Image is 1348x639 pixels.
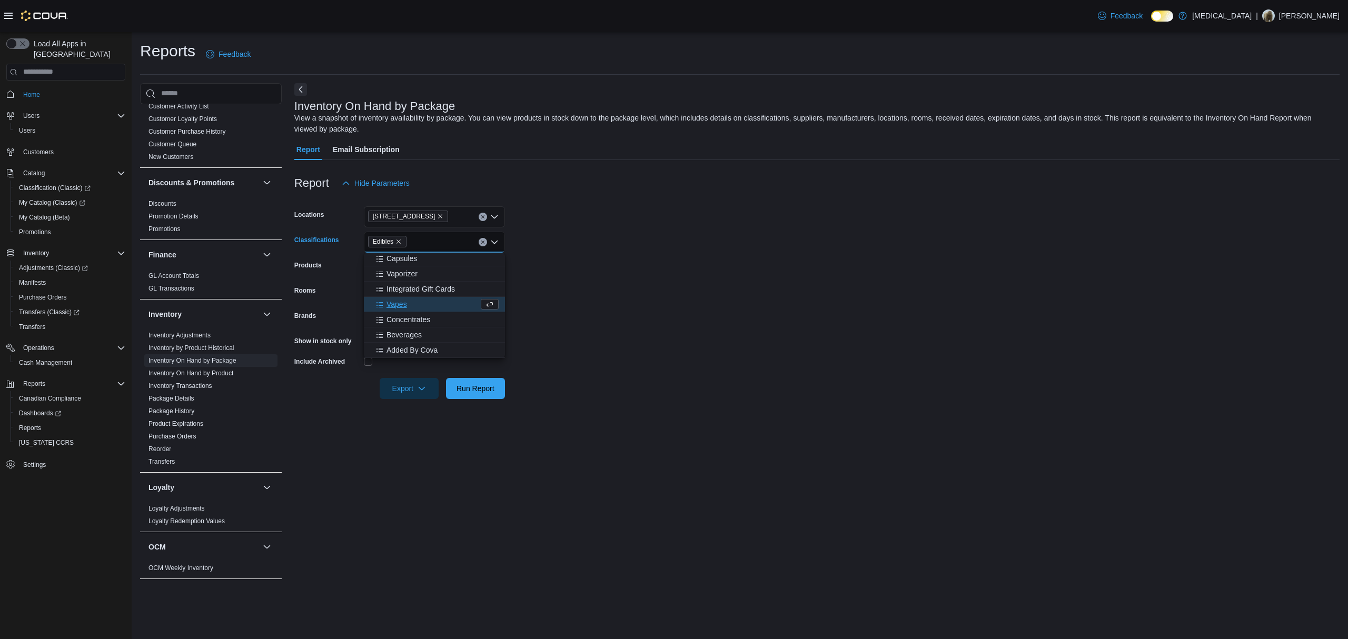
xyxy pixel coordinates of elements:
button: Catalog [2,166,130,181]
a: My Catalog (Classic) [15,196,90,209]
span: Dashboards [19,409,61,417]
button: Operations [2,341,130,355]
button: Remove 460 Granville St from selection in this group [437,213,443,219]
span: Canadian Compliance [15,392,125,405]
span: Manifests [15,276,125,289]
span: Package Details [148,394,194,403]
a: Customer Purchase History [148,128,226,135]
button: Customers [2,144,130,159]
a: Promotions [15,226,55,238]
span: Reorder [148,445,171,453]
a: My Catalog (Classic) [11,195,130,210]
span: Customers [23,148,54,156]
span: Catalog [19,167,125,179]
span: Promotion Details [148,212,199,221]
button: Remove Edibles from selection in this group [395,238,402,245]
h3: OCM [148,542,166,552]
span: Load All Apps in [GEOGRAPHIC_DATA] [29,38,125,59]
a: Customer Loyalty Points [148,115,217,123]
div: Loyalty [140,502,282,532]
button: Export [380,378,439,399]
span: Catalog [23,169,45,177]
span: Purchase Orders [19,293,67,302]
span: Loyalty Adjustments [148,504,205,513]
a: Inventory by Product Historical [148,344,234,352]
button: [US_STATE] CCRS [11,435,130,450]
span: Discounts [148,199,176,208]
p: [PERSON_NAME] [1279,9,1340,22]
button: Users [19,109,44,122]
a: Feedback [202,44,255,65]
button: Cash Management [11,355,130,370]
label: Locations [294,211,324,219]
span: Transfers [19,323,45,331]
a: Manifests [15,276,50,289]
span: Customer Activity List [148,102,209,111]
button: Loyalty [148,482,259,493]
h3: Inventory [148,309,182,319]
span: Feedback [1111,11,1143,21]
a: Inventory On Hand by Package [148,357,236,364]
span: Feedback [219,49,251,59]
button: Discounts & Promotions [148,177,259,188]
button: Promotions [11,225,130,239]
button: Canadian Compliance [11,391,130,406]
span: Canadian Compliance [19,394,81,403]
span: Inventory Transactions [148,382,212,390]
h3: Inventory On Hand by Package [294,100,455,113]
label: Products [294,261,322,269]
span: My Catalog (Beta) [15,211,125,224]
a: Users [15,124,39,137]
button: Inventory [261,308,273,321]
a: Customer Activity List [148,103,209,110]
a: Adjustments (Classic) [15,262,92,274]
button: Purchase Orders [11,290,130,305]
button: Reports [2,376,130,391]
button: Operations [19,342,58,354]
span: Customers [19,145,125,158]
span: Settings [19,457,125,471]
button: Reports [11,421,130,435]
span: Run Report [457,383,494,394]
div: Aaron Featherstone [1262,9,1275,22]
a: Purchase Orders [148,433,196,440]
a: Loyalty Adjustments [148,505,205,512]
a: Promotion Details [148,213,199,220]
a: Adjustments (Classic) [11,261,130,275]
a: GL Account Totals [148,272,199,279]
span: GL Transactions [148,284,194,293]
span: Transfers [15,321,125,333]
label: Show in stock only [294,337,352,345]
a: Package Details [148,395,194,402]
a: Dashboards [15,407,65,420]
a: Discounts [148,200,176,207]
span: Users [23,112,39,120]
span: Operations [19,342,125,354]
span: Export [386,378,432,399]
span: Washington CCRS [15,436,125,449]
span: Dashboards [15,407,125,420]
span: Transfers [148,457,175,466]
button: Users [11,123,130,138]
span: Classification (Classic) [19,184,91,192]
label: Rooms [294,286,316,295]
span: Purchase Orders [15,291,125,304]
span: Cash Management [15,356,125,369]
label: Brands [294,312,316,320]
div: Discounts & Promotions [140,197,282,239]
span: Inventory [19,247,125,259]
a: Loyalty Redemption Values [148,517,225,525]
a: Transfers [148,458,175,465]
div: Inventory [140,329,282,472]
p: [MEDICAL_DATA] [1192,9,1252,22]
h1: Reports [140,41,195,62]
a: OCM Weekly Inventory [148,564,213,572]
span: Email Subscription [333,139,400,160]
span: Cash Management [19,358,72,367]
span: Home [23,91,40,99]
span: Operations [23,344,54,352]
a: Product Expirations [148,420,203,427]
